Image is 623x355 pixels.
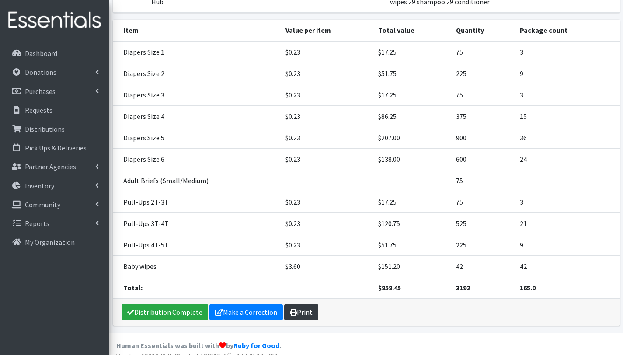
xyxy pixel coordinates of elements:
[113,106,280,127] td: Diapers Size 4
[451,63,515,84] td: 225
[451,127,515,149] td: 900
[113,127,280,149] td: Diapers Size 5
[515,191,620,213] td: 3
[515,213,620,234] td: 21
[515,84,620,106] td: 3
[3,45,106,62] a: Dashboard
[280,149,373,170] td: $0.23
[113,63,280,84] td: Diapers Size 2
[373,149,451,170] td: $138.00
[280,127,373,149] td: $0.23
[209,304,283,320] a: Make a Correction
[113,170,280,191] td: Adult Briefs (Small/Medium)
[373,84,451,106] td: $17.25
[25,87,56,96] p: Purchases
[451,213,515,234] td: 525
[3,196,106,213] a: Community
[113,149,280,170] td: Diapers Size 6
[373,20,451,41] th: Total value
[3,101,106,119] a: Requests
[25,162,76,171] p: Partner Agencies
[515,234,620,256] td: 9
[3,177,106,195] a: Inventory
[373,41,451,63] td: $17.25
[25,143,87,152] p: Pick Ups & Deliveries
[451,191,515,213] td: 75
[25,181,54,190] p: Inventory
[113,41,280,63] td: Diapers Size 1
[373,213,451,234] td: $120.75
[280,84,373,106] td: $0.23
[3,6,106,35] img: HumanEssentials
[25,49,57,58] p: Dashboard
[451,256,515,277] td: 42
[113,213,280,234] td: Pull-Ups 3T-4T
[378,283,401,292] strong: $858.45
[280,106,373,127] td: $0.23
[451,170,515,191] td: 75
[25,125,65,133] p: Distributions
[113,84,280,106] td: Diapers Size 3
[25,238,75,247] p: My Organization
[233,341,279,350] a: Ruby for Good
[451,106,515,127] td: 375
[515,20,620,41] th: Package count
[451,84,515,106] td: 75
[280,20,373,41] th: Value per item
[280,63,373,84] td: $0.23
[113,191,280,213] td: Pull-Ups 2T-3T
[25,106,52,115] p: Requests
[451,234,515,256] td: 225
[280,234,373,256] td: $0.23
[3,233,106,251] a: My Organization
[451,41,515,63] td: 75
[373,234,451,256] td: $51.75
[373,127,451,149] td: $207.00
[123,283,143,292] strong: Total:
[113,20,280,41] th: Item
[515,106,620,127] td: 15
[515,127,620,149] td: 36
[113,234,280,256] td: Pull-Ups 4T-5T
[373,191,451,213] td: $17.25
[373,106,451,127] td: $86.25
[3,120,106,138] a: Distributions
[3,63,106,81] a: Donations
[113,256,280,277] td: Baby wipes
[280,213,373,234] td: $0.23
[3,215,106,232] a: Reports
[122,304,208,320] a: Distribution Complete
[25,219,49,228] p: Reports
[3,139,106,157] a: Pick Ups & Deliveries
[451,149,515,170] td: 600
[25,200,60,209] p: Community
[520,283,536,292] strong: 165.0
[3,158,106,175] a: Partner Agencies
[451,20,515,41] th: Quantity
[280,191,373,213] td: $0.23
[25,68,56,77] p: Donations
[3,83,106,100] a: Purchases
[373,256,451,277] td: $151.20
[515,149,620,170] td: 24
[456,283,470,292] strong: 3192
[280,256,373,277] td: $3.60
[280,41,373,63] td: $0.23
[515,41,620,63] td: 3
[373,63,451,84] td: $51.75
[515,63,620,84] td: 9
[284,304,318,320] a: Print
[116,341,281,350] strong: Human Essentials was built with by .
[515,256,620,277] td: 42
